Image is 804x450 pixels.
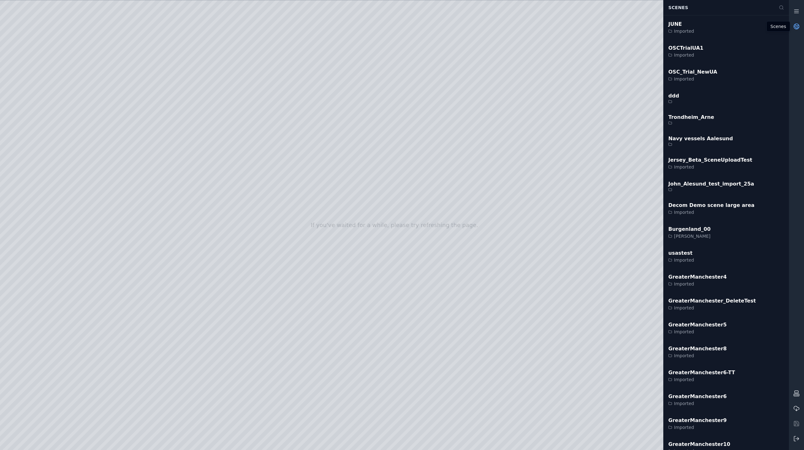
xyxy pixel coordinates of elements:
div: GreaterManchester6-TT [668,369,735,376]
div: GreaterManchester9 [668,417,727,424]
div: Imported [668,164,752,170]
div: Imported [668,281,727,287]
div: GreaterManchester6 [668,393,727,400]
div: Jersey_Beta_SceneUploadTest [668,156,752,164]
div: GreaterManchester4 [668,273,727,281]
div: Imported [668,400,727,407]
div: John_Alesund_test_import_25a [668,180,754,188]
div: GreaterManchester8 [668,345,727,353]
div: Decom Demo scene large area [668,202,754,209]
div: OSC_Trial_NewUA [668,68,717,76]
div: OSCTrialUA1 [668,44,703,52]
div: Navy vessels Aalesund [668,135,733,142]
div: Imported [668,376,735,383]
div: Trondheim_Arne [668,114,714,121]
div: Scenes [665,2,775,14]
div: Imported [668,305,756,311]
div: Burgenland_00 [668,225,711,233]
div: GreaterManchester_DeleteTest [668,297,756,305]
p: Scenes [770,23,786,30]
div: Imported [668,76,717,82]
div: GreaterManchester10 [668,441,730,448]
div: Imported [668,209,754,215]
div: usastest [668,249,694,257]
div: ddd [668,92,679,100]
div: GreaterManchester5 [668,321,727,329]
div: Imported [668,424,727,431]
div: [PERSON_NAME] [668,233,711,239]
div: Imported [668,353,727,359]
div: Imported [668,28,694,34]
div: Imported [668,329,727,335]
div: JUNE [668,20,694,28]
div: Imported [668,52,703,58]
div: Imported [668,257,694,263]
